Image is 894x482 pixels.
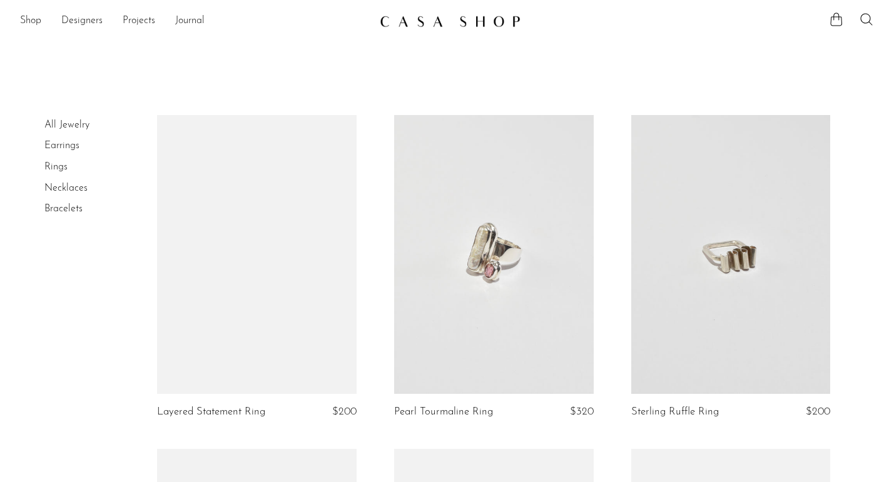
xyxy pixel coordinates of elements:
[394,406,493,418] a: Pearl Tourmaline Ring
[157,406,265,418] a: Layered Statement Ring
[806,406,830,417] span: $200
[570,406,594,417] span: $320
[44,162,68,172] a: Rings
[44,204,83,214] a: Bracelets
[61,13,103,29] a: Designers
[175,13,205,29] a: Journal
[332,406,357,417] span: $200
[44,183,88,193] a: Necklaces
[20,11,370,32] nav: Desktop navigation
[631,406,719,418] a: Sterling Ruffle Ring
[20,13,41,29] a: Shop
[123,13,155,29] a: Projects
[44,120,89,130] a: All Jewelry
[44,141,79,151] a: Earrings
[20,11,370,32] ul: NEW HEADER MENU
